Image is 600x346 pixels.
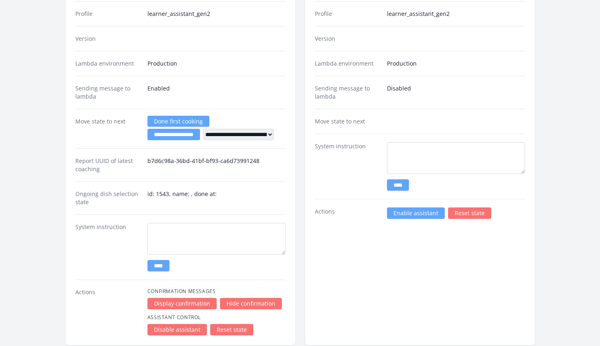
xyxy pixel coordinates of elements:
a: Disable assistant [147,324,207,335]
a: Hide confirmation [220,298,282,309]
dd: Enabled [147,84,286,101]
dt: System instruction [75,223,141,271]
dd: Production [147,60,286,68]
dd: id: 1543, name: , done at: [147,190,286,206]
dt: Sending message to lambda [75,84,141,101]
dt: Profile [315,10,380,18]
a: Display confirmation [147,298,217,309]
dd: learner_assistant_gen2 [147,10,286,18]
dt: Move state to next [75,117,141,140]
dt: System instruction [315,142,380,191]
dt: Actions [75,288,141,335]
dt: Version [75,35,141,43]
dd: b7d6c98a-36bd-41bf-bf93-ca6d73991248 [147,157,286,173]
dt: Ongoing dish selection state [75,190,141,206]
dd: learner_assistant_gen2 [387,10,525,18]
h4: Confirmation Messages [147,288,286,295]
dd: Disabled [387,84,525,101]
dt: Sending message to lambda [315,84,380,101]
dt: Move state to next [315,117,380,126]
dt: Lambda environment [75,60,141,68]
dt: Profile [75,10,141,18]
dt: Report UUID of latest coaching [75,157,141,173]
dt: Actions [315,207,380,219]
a: Done first cooking [147,116,209,127]
a: Reset state [210,324,253,335]
dt: Lambda environment [315,60,380,68]
dd: Production [387,60,525,68]
dt: Version [315,35,380,43]
a: Enable assistant [387,207,445,219]
a: Reset state [448,207,491,219]
h4: Assistant Control [147,314,286,321]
